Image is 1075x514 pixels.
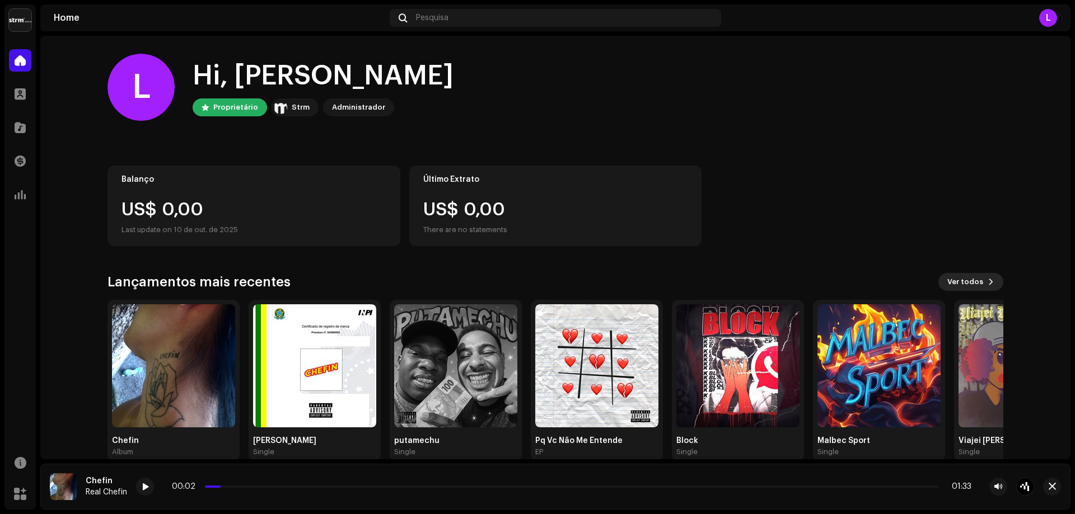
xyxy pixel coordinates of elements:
div: Administrador [332,101,385,114]
img: 408b884b-546b-4518-8448-1008f9c76b02 [274,101,287,114]
img: 1be3edcc-ef3b-4334-ba53-145fb6418c19 [112,304,235,427]
div: Single [394,447,415,456]
div: Strm [292,101,310,114]
div: Real Chefin [86,488,127,497]
div: Balanço [121,175,386,184]
h3: Lançamentos mais recentes [107,273,291,291]
div: Block [676,436,800,445]
div: putamechu [394,436,517,445]
div: Hi, [PERSON_NAME] [193,58,454,94]
img: 287b1a88-592d-40a6-bd65-d3dabcdb37a7 [394,304,517,427]
div: Chefin [86,477,127,485]
img: 1be3edcc-ef3b-4334-ba53-145fb6418c19 [50,473,77,500]
div: [PERSON_NAME] [253,436,376,445]
div: Album [112,447,133,456]
div: L [1039,9,1057,27]
img: 787dc5f6-0c85-4d1d-b19d-16409896f9ce [535,304,658,427]
div: 01:33 [943,482,971,491]
span: Ver todos [947,271,983,293]
div: Single [253,447,274,456]
img: a98304a8-128f-4c2d-8999-b488144ccde6 [817,304,941,427]
div: Último Extrato [423,175,688,184]
re-o-card-value: Balanço [107,166,400,246]
div: Proprietário [213,101,258,114]
div: Pq Vc Não Me Entende [535,436,658,445]
div: Chefin [112,436,235,445]
div: Last update on 10 de out. de 2025 [121,223,386,237]
div: 00:02 [172,482,200,491]
div: There are no statements [423,223,507,237]
div: L [107,54,175,121]
div: Single [817,447,839,456]
img: 540ad2d5-a67a-4d1c-b8fb-8d624bbe2cd1 [253,304,376,427]
div: EP [535,447,543,456]
div: Home [54,13,385,22]
div: Single [959,447,980,456]
div: Malbec Sport [817,436,941,445]
img: 408b884b-546b-4518-8448-1008f9c76b02 [9,9,31,31]
span: Pesquisa [416,13,448,22]
re-o-card-value: Último Extrato [409,166,702,246]
button: Ver todos [938,273,1003,291]
div: Single [676,447,698,456]
img: b0fcb71a-601f-466d-8adc-e0e26a3840c7 [676,304,800,427]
